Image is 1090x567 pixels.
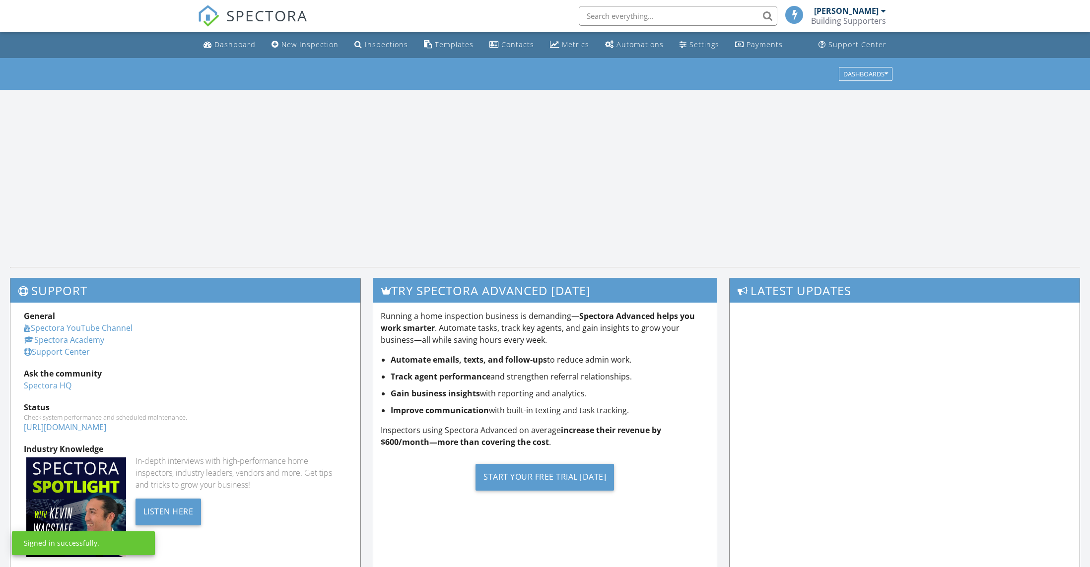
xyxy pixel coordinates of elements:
strong: Automate emails, texts, and follow-ups [391,354,547,365]
div: Settings [689,40,719,49]
div: Listen Here [136,499,202,525]
div: Signed in successfully. [24,538,99,548]
a: Spectora YouTube Channel [24,322,133,333]
div: Building Supporters [811,16,886,26]
a: Automations (Basic) [601,36,668,54]
div: Inspections [365,40,408,49]
h3: Try spectora advanced [DATE] [373,278,717,303]
p: Running a home inspection business is demanding— . Automate tasks, track key agents, and gain ins... [381,310,710,346]
strong: Spectora Advanced helps you work smarter [381,311,695,333]
li: with built-in texting and task tracking. [391,404,710,416]
div: Industry Knowledge [24,443,347,455]
div: Automations [616,40,664,49]
div: In-depth interviews with high-performance home inspectors, industry leaders, vendors and more. Ge... [136,455,347,491]
h3: Support [10,278,360,303]
div: Payments [747,40,783,49]
a: Contacts [485,36,538,54]
a: New Inspection [268,36,342,54]
a: Support Center [815,36,890,54]
div: Dashboards [843,70,888,77]
a: Spectora HQ [24,380,71,391]
a: Inspections [350,36,412,54]
div: Metrics [562,40,589,49]
div: Support Center [828,40,886,49]
div: Contacts [501,40,534,49]
div: Dashboard [214,40,256,49]
a: Settings [676,36,723,54]
a: Start Your Free Trial [DATE] [381,456,710,498]
a: [URL][DOMAIN_NAME] [24,422,106,433]
p: Inspectors using Spectora Advanced on average . [381,424,710,448]
div: [PERSON_NAME] [814,6,879,16]
li: with reporting and analytics. [391,387,710,399]
span: SPECTORA [226,5,308,26]
div: Ask the community [24,368,347,379]
a: Listen Here [136,505,202,516]
a: Support Center [24,346,90,357]
input: Search everything... [579,6,777,26]
strong: Gain business insights [391,388,480,399]
strong: General [24,311,55,321]
div: Templates [435,40,474,49]
li: to reduce admin work. [391,354,710,366]
h3: Latest Updates [730,278,1080,303]
div: Status [24,401,347,413]
a: Dashboard [200,36,260,54]
li: and strengthen referral relationships. [391,371,710,382]
a: Payments [731,36,787,54]
strong: Improve communication [391,405,489,416]
img: Spectoraspolightmain [26,457,126,557]
a: Templates [420,36,477,54]
strong: Track agent performance [391,371,490,382]
a: Spectora Academy [24,334,104,345]
img: The Best Home Inspection Software - Spectora [198,5,219,27]
div: Check system performance and scheduled maintenance. [24,413,347,421]
button: Dashboards [839,67,892,81]
strong: increase their revenue by $600/month—more than covering the cost [381,425,661,447]
div: New Inspection [281,40,339,49]
a: SPECTORA [198,13,308,34]
a: Metrics [546,36,593,54]
div: Start Your Free Trial [DATE] [476,464,614,491]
